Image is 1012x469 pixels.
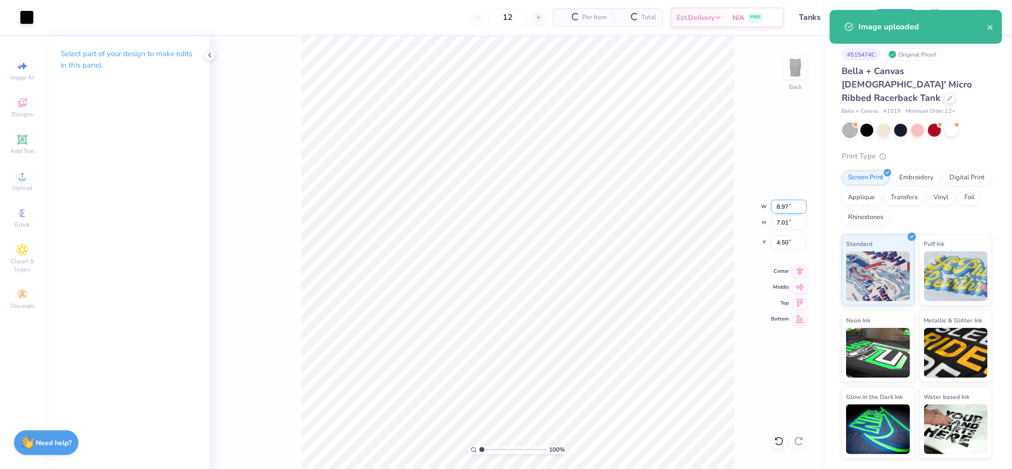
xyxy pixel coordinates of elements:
strong: Need help? [36,438,72,448]
span: Middle [771,284,789,291]
span: Neon Ink [846,315,870,325]
div: Rhinestones [842,210,890,225]
span: Greek [15,221,30,229]
div: Back [789,82,802,91]
span: Decorate [10,302,34,310]
span: Bella + Canvas [842,107,878,116]
div: Digital Print [943,170,991,185]
div: Foil [958,190,981,205]
span: FREE [750,14,761,21]
span: 100 % [549,445,565,454]
img: Standard [846,251,910,301]
p: Select part of your design to make edits in this panel [61,48,194,71]
span: Est. Delivery [677,12,714,23]
div: Screen Print [842,170,890,185]
div: Print Type [842,151,992,162]
span: Clipart & logos [5,257,40,273]
img: Back [785,58,805,78]
span: Water based Ink [924,391,970,402]
div: Applique [842,190,881,205]
input: – – [488,8,527,26]
div: Vinyl [927,190,955,205]
span: Metallic & Glitter Ink [924,315,983,325]
img: Water based Ink [924,404,988,454]
span: Add Text [10,147,34,155]
div: Original Proof [886,48,941,61]
div: Image uploaded [858,21,987,33]
span: Top [771,300,789,307]
input: Untitled Design [791,7,864,27]
div: Embroidery [893,170,940,185]
img: Metallic & Glitter Ink [924,328,988,378]
span: Center [771,268,789,275]
span: Designs [11,110,33,118]
button: close [987,21,994,33]
img: Puff Ink [924,251,988,301]
span: Per Item [582,12,607,23]
span: Minimum Order: 12 + [906,107,955,116]
span: Bottom [771,315,789,322]
span: # 1019 [883,107,901,116]
span: Total [641,12,656,23]
span: Puff Ink [924,238,945,249]
img: Neon Ink [846,328,910,378]
img: Glow in the Dark Ink [846,404,910,454]
span: Image AI [11,74,34,81]
span: N/A [732,12,744,23]
span: Standard [846,238,872,249]
div: Transfers [884,190,924,205]
span: Upload [12,184,32,192]
span: Bella + Canvas [DEMOGRAPHIC_DATA]' Micro Ribbed Racerback Tank [842,65,972,104]
span: Glow in the Dark Ink [846,391,903,402]
div: # 515474C [842,48,881,61]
